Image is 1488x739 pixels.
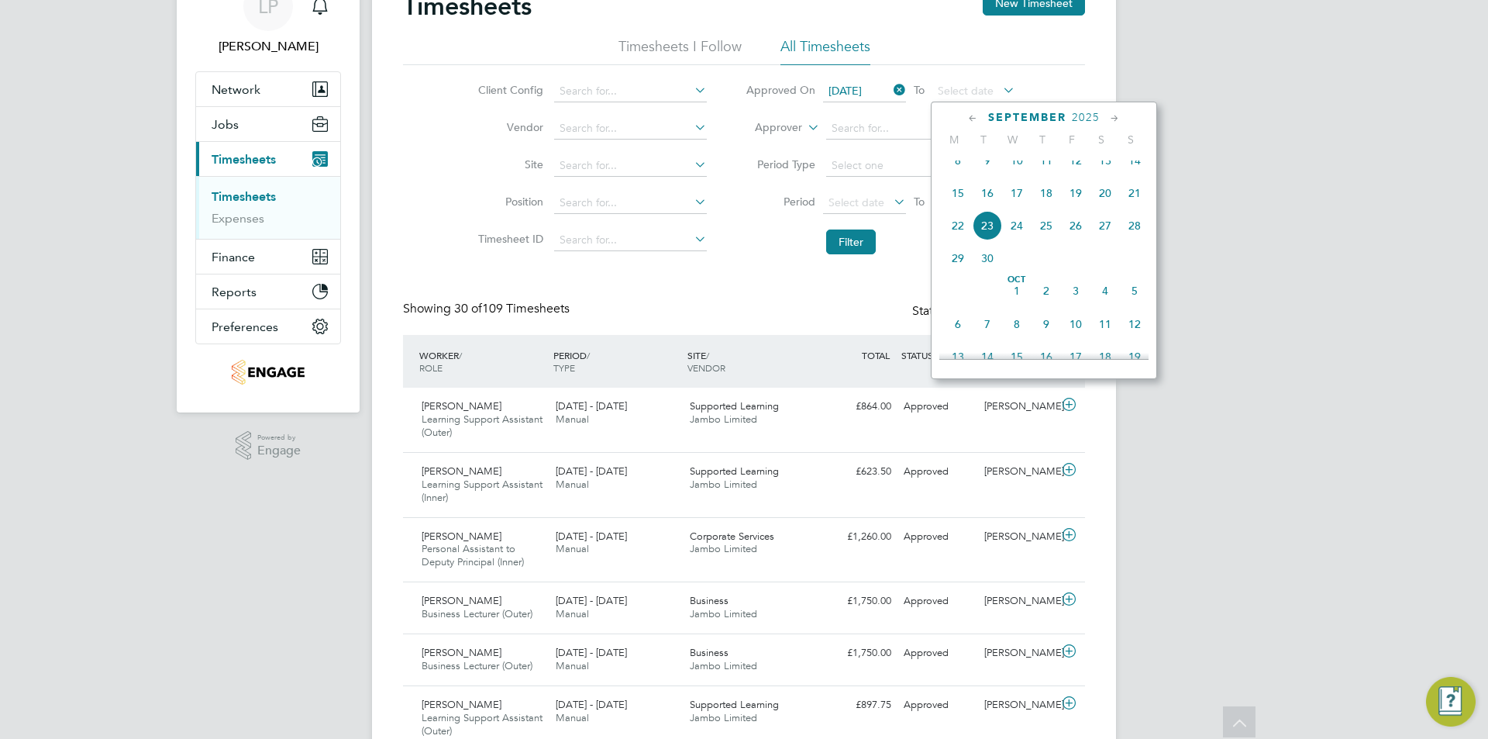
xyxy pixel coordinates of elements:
span: ROLE [419,361,443,374]
span: 18 [1032,178,1061,208]
span: 13 [1090,146,1120,175]
span: 6 [943,309,973,339]
span: Laura Parkinson [195,37,341,56]
span: Jambo Limited [690,413,757,426]
span: Jobs [212,117,239,132]
div: Approved [897,524,978,550]
div: STATUS [897,341,978,369]
div: Approved [897,589,978,614]
span: Manual [556,659,589,672]
span: Supported Learning [690,464,779,478]
span: 7 [973,309,1002,339]
span: 30 [973,243,1002,273]
span: 17 [1061,342,1090,371]
label: Client Config [474,83,543,97]
span: S [1116,133,1145,147]
div: Status [912,301,1054,323]
div: [PERSON_NAME] [978,641,1059,666]
input: Search for... [826,118,979,140]
div: £1,260.00 [817,524,897,550]
span: [DATE] - [DATE] [556,530,627,543]
div: Timesheets [196,176,340,239]
li: All Timesheets [780,37,870,65]
span: [PERSON_NAME] [422,698,501,711]
span: Engage [257,444,301,458]
span: 8 [943,146,973,175]
div: £1,750.00 [817,589,897,614]
span: Jambo Limited [690,659,757,672]
span: 22 [943,211,973,240]
input: Select one [826,155,979,177]
div: SITE [684,341,818,382]
span: Oct [1002,276,1032,284]
div: £864.00 [817,394,897,420]
label: Period Type [746,157,815,171]
span: 2 [1032,276,1061,306]
span: 3 [1061,276,1090,306]
span: 15 [1002,342,1032,371]
span: Manual [556,478,589,491]
span: / [459,349,462,361]
label: Position [474,195,543,209]
span: 13 [943,342,973,371]
div: £1,750.00 [817,641,897,666]
a: Powered byEngage [236,431,301,461]
span: 26 [1061,211,1090,240]
span: 18 [1090,342,1120,371]
button: Network [196,72,340,106]
span: 19 [1120,342,1149,371]
span: Jambo Limited [690,711,757,724]
span: / [587,349,590,361]
button: Engage Resource Center [1426,677,1476,727]
span: Jambo Limited [690,607,757,620]
span: 109 Timesheets [454,301,570,316]
span: Corporate Services [690,530,774,543]
span: 8 [1002,309,1032,339]
span: [DATE] [828,84,862,98]
span: Network [212,82,260,97]
span: [PERSON_NAME] [422,399,501,413]
span: Learning Support Assistant (Outer) [422,413,542,439]
span: 29 [943,243,973,273]
div: [PERSON_NAME] [978,394,1059,420]
a: Go to home page [195,360,341,385]
span: 28 [1120,211,1149,240]
span: 24 [1002,211,1032,240]
span: 30 of [454,301,482,316]
span: Preferences [212,319,278,334]
span: 16 [1032,342,1061,371]
label: Approved On [746,83,815,97]
button: Reports [196,275,340,309]
input: Search for... [554,155,707,177]
span: 27 [1090,211,1120,240]
span: 12 [1061,146,1090,175]
span: Manual [556,413,589,426]
label: Site [474,157,543,171]
div: £623.50 [817,459,897,485]
span: [DATE] - [DATE] [556,698,627,711]
label: Vendor [474,120,543,134]
div: Approved [897,459,978,485]
span: 23 [973,211,1002,240]
span: 4 [1090,276,1120,306]
div: Showing [403,301,573,317]
span: September [988,111,1066,124]
span: 9 [1032,309,1061,339]
span: [DATE] - [DATE] [556,646,627,659]
span: Jambo Limited [690,478,757,491]
a: Timesheets [212,189,276,204]
input: Search for... [554,81,707,102]
span: / [706,349,709,361]
span: [PERSON_NAME] [422,530,501,543]
span: [DATE] - [DATE] [556,399,627,413]
span: Supported Learning [690,698,779,711]
span: Select date [828,195,884,209]
span: F [1057,133,1087,147]
span: 19 [1061,178,1090,208]
span: 11 [1032,146,1061,175]
span: 10 [1061,309,1090,339]
label: Approver [732,120,802,136]
div: [PERSON_NAME] [978,692,1059,718]
button: Preferences [196,309,340,344]
span: W [998,133,1028,147]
